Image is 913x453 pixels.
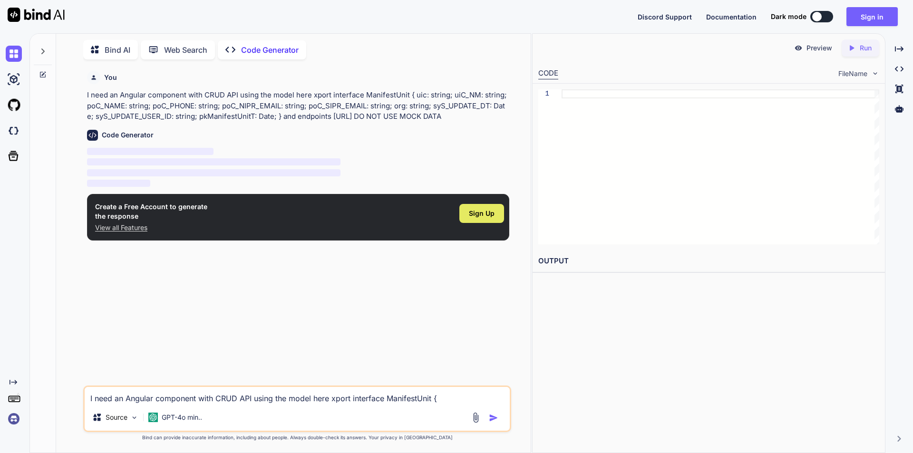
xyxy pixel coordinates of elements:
[533,250,885,272] h2: OUTPUT
[104,73,117,82] h6: You
[130,414,138,422] img: Pick Models
[241,44,299,56] p: Code Generator
[706,13,757,21] span: Documentation
[806,43,832,53] p: Preview
[871,69,879,77] img: chevron down
[95,202,207,221] h1: Create a Free Account to generate the response
[87,148,214,155] span: ‌
[164,44,207,56] p: Web Search
[162,413,202,422] p: GPT-4o min..
[538,89,549,98] div: 1
[846,7,898,26] button: Sign in
[469,209,495,218] span: Sign Up
[771,12,806,21] span: Dark mode
[95,223,207,232] p: View all Features
[83,434,511,441] p: Bind can provide inaccurate information, including about people. Always double-check its answers....
[87,90,509,122] p: I need an Angular component with CRUD API using the model here xport interface ManifestUnit { uic...
[106,413,127,422] p: Source
[794,44,803,52] img: preview
[706,12,757,22] button: Documentation
[8,8,65,22] img: Bind AI
[538,68,558,79] div: CODE
[6,46,22,62] img: chat
[838,69,867,78] span: FileName
[6,97,22,113] img: githubLight
[638,12,692,22] button: Discord Support
[860,43,872,53] p: Run
[470,412,481,423] img: attachment
[638,13,692,21] span: Discord Support
[6,411,22,427] img: signin
[489,413,498,423] img: icon
[105,44,130,56] p: Bind AI
[148,413,158,422] img: GPT-4o mini
[87,180,150,187] span: ‌
[6,123,22,139] img: darkCloudIdeIcon
[102,130,154,140] h6: Code Generator
[87,158,340,165] span: ‌
[6,71,22,87] img: ai-studio
[87,169,340,176] span: ‌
